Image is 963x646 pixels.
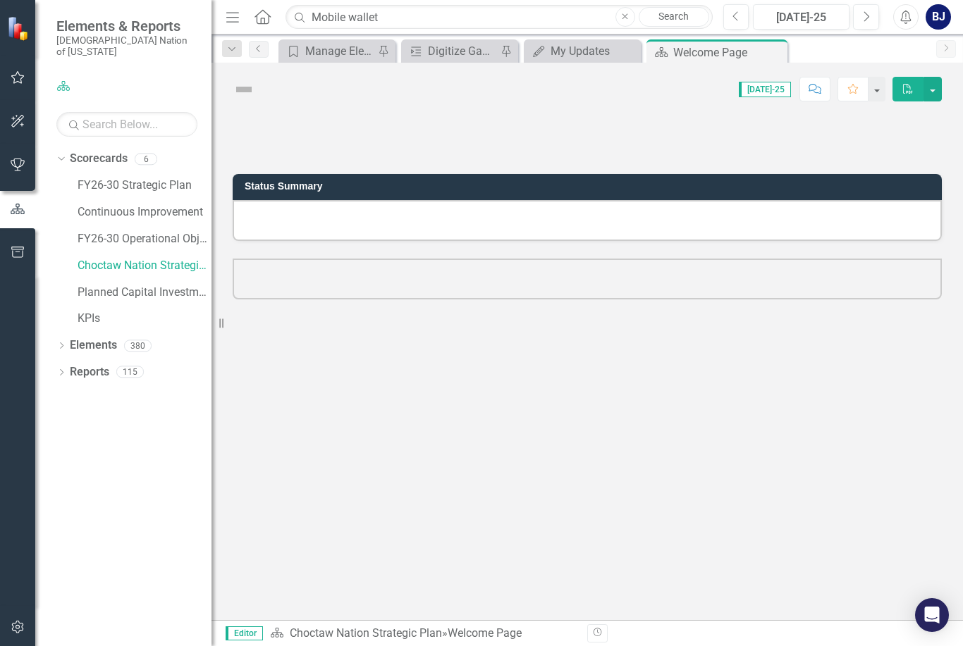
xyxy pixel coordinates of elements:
a: Planned Capital Investments [78,285,211,301]
a: Digitize Gaming Forms [405,42,497,60]
div: [DATE]-25 [758,9,845,26]
h3: Status Summary [245,181,935,192]
span: Editor [226,626,263,640]
div: Digitize Gaming Forms [428,42,497,60]
div: 6 [135,153,157,165]
a: KPIs [78,311,211,327]
a: Continuous Improvement [78,204,211,220]
div: Open Intercom Messenger [915,598,949,632]
a: My Updates [527,42,637,60]
input: Search Below... [56,112,197,137]
small: [DEMOGRAPHIC_DATA] Nation of [US_STATE] [56,35,197,58]
a: FY26-30 Strategic Plan [78,178,211,194]
a: Reports [70,364,109,380]
img: ClearPoint Strategy [7,16,32,41]
a: Search [639,7,709,27]
a: FY26-30 Operational Objectives [78,231,211,247]
span: Elements & Reports [56,18,197,35]
div: Welcome Page [448,626,522,640]
a: Choctaw Nation Strategic Plan [78,258,211,274]
div: My Updates [551,42,637,60]
span: [DATE]-25 [739,82,791,97]
a: Scorecards [70,151,128,167]
div: » [270,626,577,642]
input: Search ClearPoint... [286,5,712,30]
div: Welcome Page [673,44,784,61]
button: BJ [926,4,951,30]
div: Manage Elements [305,42,374,60]
div: 380 [124,340,152,352]
a: Manage Elements [282,42,374,60]
a: Choctaw Nation Strategic Plan [290,626,442,640]
button: [DATE]-25 [753,4,849,30]
a: Elements [70,337,117,354]
img: Not Defined [233,78,255,101]
div: 115 [116,366,144,378]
